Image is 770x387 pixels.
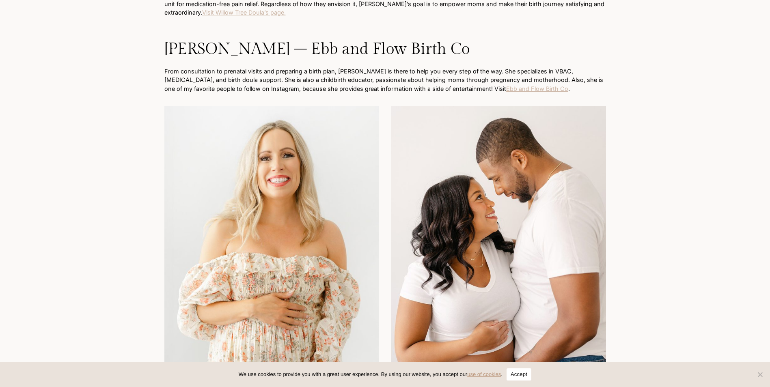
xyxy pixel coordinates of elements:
[507,368,531,381] button: Accept
[506,85,568,92] a: Ebb and Flow Birth Co
[467,371,501,377] a: use of cookies
[164,67,606,93] p: From consultation to prenatal visits and preparing a birth plan, [PERSON_NAME] is there to help y...
[202,9,286,16] a: Visit Willow Tree Doula’s page.
[164,40,606,59] h3: [PERSON_NAME] – Ebb and Flow Birth Co
[756,370,764,378] span: No
[239,370,503,378] span: We use cookies to provide you with a great user experience. By using our website, you accept our .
